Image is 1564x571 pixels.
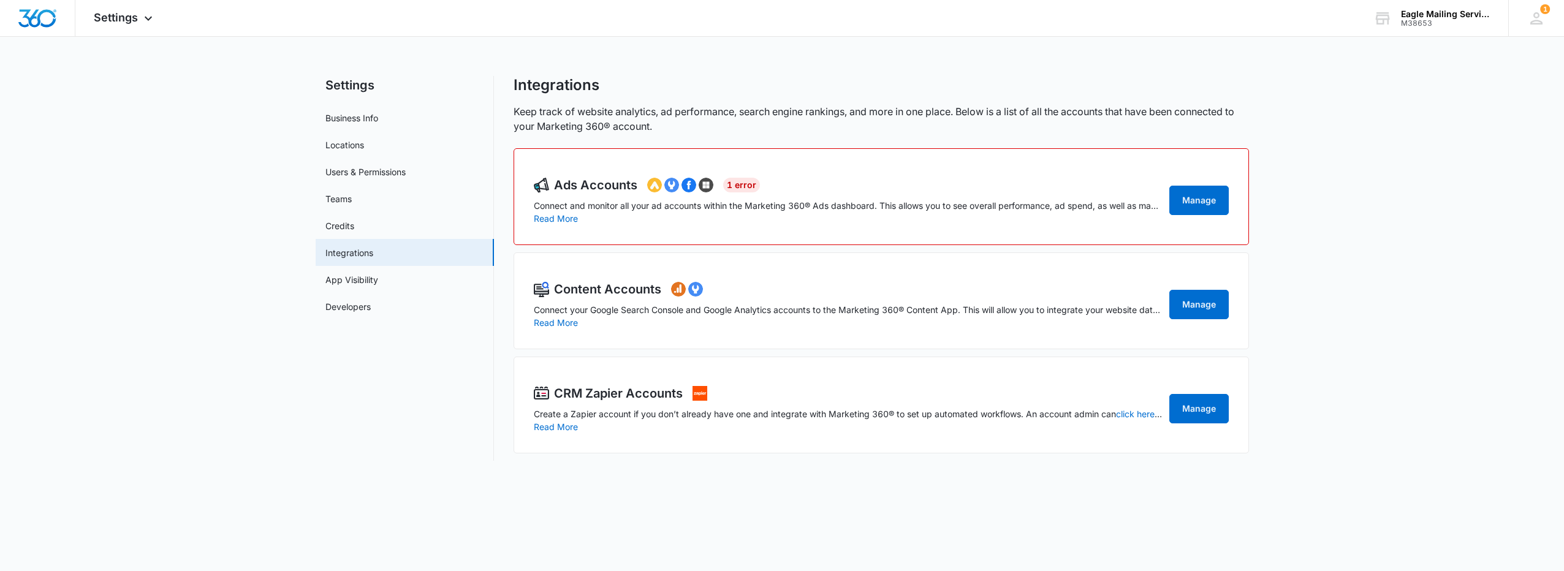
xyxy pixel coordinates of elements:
[325,112,378,124] a: Business Info
[534,214,578,223] button: Read More
[325,192,352,205] a: Teams
[554,176,637,194] h2: Ads Accounts
[514,104,1249,134] p: Keep track of website analytics, ad performance, search engine rankings, and more in one place. B...
[325,165,406,178] a: Users & Permissions
[1169,186,1229,215] a: Manage
[325,246,373,259] a: Integrations
[688,282,703,297] img: googlesearchconsole
[316,76,494,94] h2: Settings
[1540,4,1550,14] span: 1
[534,303,1162,316] p: Connect your Google Search Console and Google Analytics accounts to the Marketing 360® Content Ap...
[534,319,578,327] button: Read More
[1540,4,1550,14] div: notifications count
[681,178,696,192] img: facebookads
[325,219,354,232] a: Credits
[1401,19,1490,28] div: account id
[1169,290,1229,319] a: Manage
[1116,409,1162,419] a: click here
[534,407,1162,420] p: Create a Zapier account if you don’t already have one and integrate with Marketing 360® to set up...
[647,178,662,192] img: googleads
[554,280,661,298] h2: Content Accounts
[94,11,138,24] span: Settings
[664,178,679,192] img: googlemerchantcenter
[671,282,686,297] img: googleanalytics
[1401,9,1490,19] div: account name
[723,178,760,192] div: 1 Error
[325,138,364,151] a: Locations
[1169,394,1229,423] a: Manage
[514,76,599,94] h1: Integrations
[693,386,707,401] img: settings.integrations.zapier.alt
[554,384,683,403] h2: CRM Zapier Accounts
[325,300,371,313] a: Developers
[534,199,1162,212] p: Connect and monitor all your ad accounts within the Marketing 360® Ads dashboard. This allows you...
[534,423,578,431] button: Read More
[699,178,713,192] img: bingads
[325,273,378,286] a: App Visibility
